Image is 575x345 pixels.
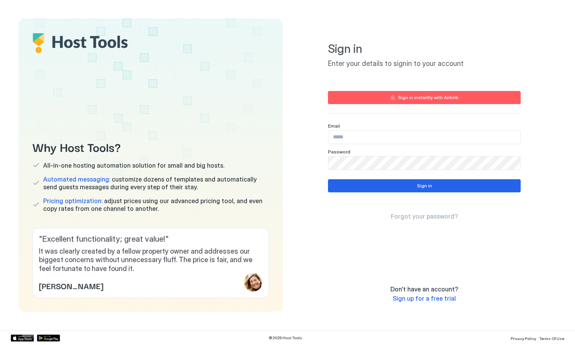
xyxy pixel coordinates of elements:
span: Sign in [328,42,521,56]
div: profile [244,273,262,291]
span: All-in-one hosting automation solution for small and big hosts. [43,162,224,169]
div: Sign in [417,182,432,189]
span: Pricing optimization: [43,197,103,205]
button: Sign in instantly with Airbnb [328,91,521,104]
button: Sign in [328,179,521,192]
span: Password [328,149,350,155]
span: Privacy Policy [511,336,536,341]
span: Email [328,123,340,129]
a: Google Play Store [37,335,60,342]
span: Why Host Tools? [32,138,269,155]
span: Automated messaging: [43,175,110,183]
span: " Excellent functionality; great value! " [39,234,262,244]
a: Forgot your password? [391,212,458,220]
span: © 2025 Host Tools [269,335,302,340]
a: Privacy Policy [511,334,536,342]
input: Input Field [328,131,520,144]
a: Terms Of Use [539,334,564,342]
a: App Store [11,335,34,342]
span: [PERSON_NAME] [39,280,103,291]
span: Enter your details to signin to your account [328,59,521,68]
span: customize dozens of templates and automatically send guests messages during every step of their s... [43,175,269,191]
span: Don't have an account? [390,285,458,293]
a: Sign up for a free trial [393,295,456,303]
span: It was clearly created by a fellow property owner and addresses our biggest concerns without unne... [39,247,262,273]
span: adjust prices using our advanced pricing tool, and even copy rates from one channel to another. [43,197,269,212]
span: Terms Of Use [539,336,564,341]
div: Sign in instantly with Airbnb [398,94,459,101]
input: Input Field [328,157,520,170]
